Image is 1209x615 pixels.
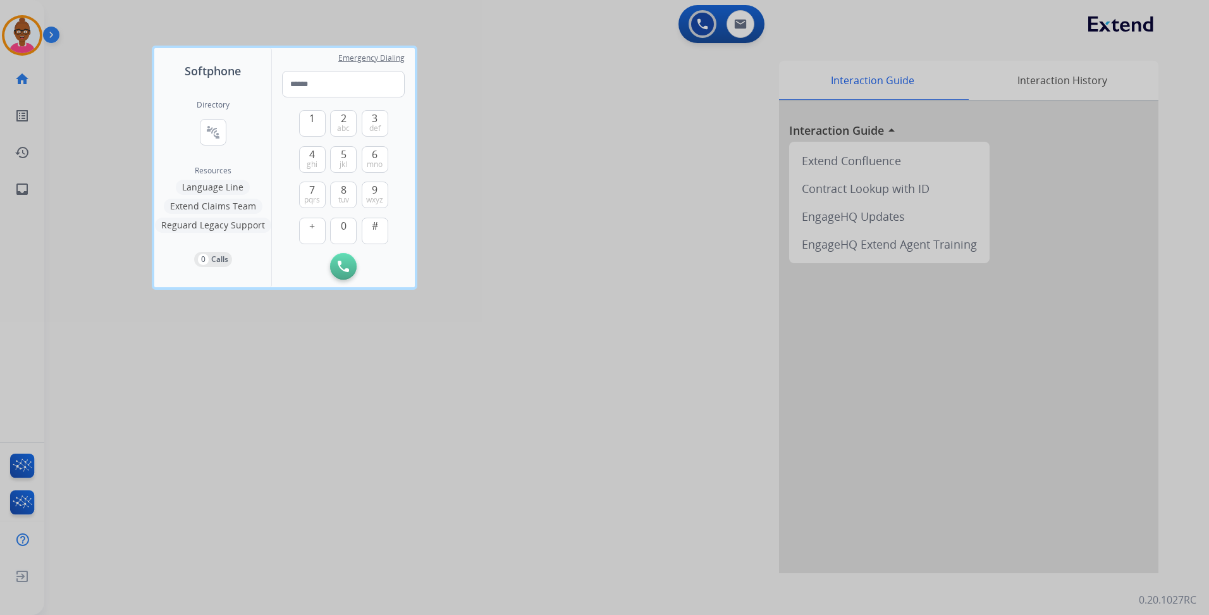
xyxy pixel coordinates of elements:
[338,261,349,272] img: call-button
[330,110,357,137] button: 2abc
[372,218,378,233] span: #
[299,218,326,244] button: +
[309,182,315,197] span: 7
[372,147,377,162] span: 6
[362,182,388,208] button: 9wxyz
[299,146,326,173] button: 4ghi
[194,252,232,267] button: 0Calls
[338,53,405,63] span: Emergency Dialing
[299,182,326,208] button: 7pqrs
[206,125,221,140] mat-icon: connect_without_contact
[309,147,315,162] span: 4
[309,111,315,126] span: 1
[337,123,350,134] span: abc
[330,146,357,173] button: 5jkl
[198,254,209,265] p: 0
[362,146,388,173] button: 6mno
[155,218,271,233] button: Reguard Legacy Support
[362,110,388,137] button: 3def
[341,182,347,197] span: 8
[341,218,347,233] span: 0
[299,110,326,137] button: 1
[164,199,262,214] button: Extend Claims Team
[197,100,230,110] h2: Directory
[307,159,317,170] span: ghi
[372,182,377,197] span: 9
[195,166,231,176] span: Resources
[341,111,347,126] span: 2
[338,195,349,205] span: tuv
[367,159,383,170] span: mno
[366,195,383,205] span: wxyz
[340,159,347,170] span: jkl
[304,195,320,205] span: pqrs
[341,147,347,162] span: 5
[330,218,357,244] button: 0
[309,218,315,233] span: +
[330,182,357,208] button: 8tuv
[185,62,241,80] span: Softphone
[372,111,377,126] span: 3
[362,218,388,244] button: #
[211,254,228,265] p: Calls
[369,123,381,134] span: def
[1139,592,1196,607] p: 0.20.1027RC
[176,180,250,195] button: Language Line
